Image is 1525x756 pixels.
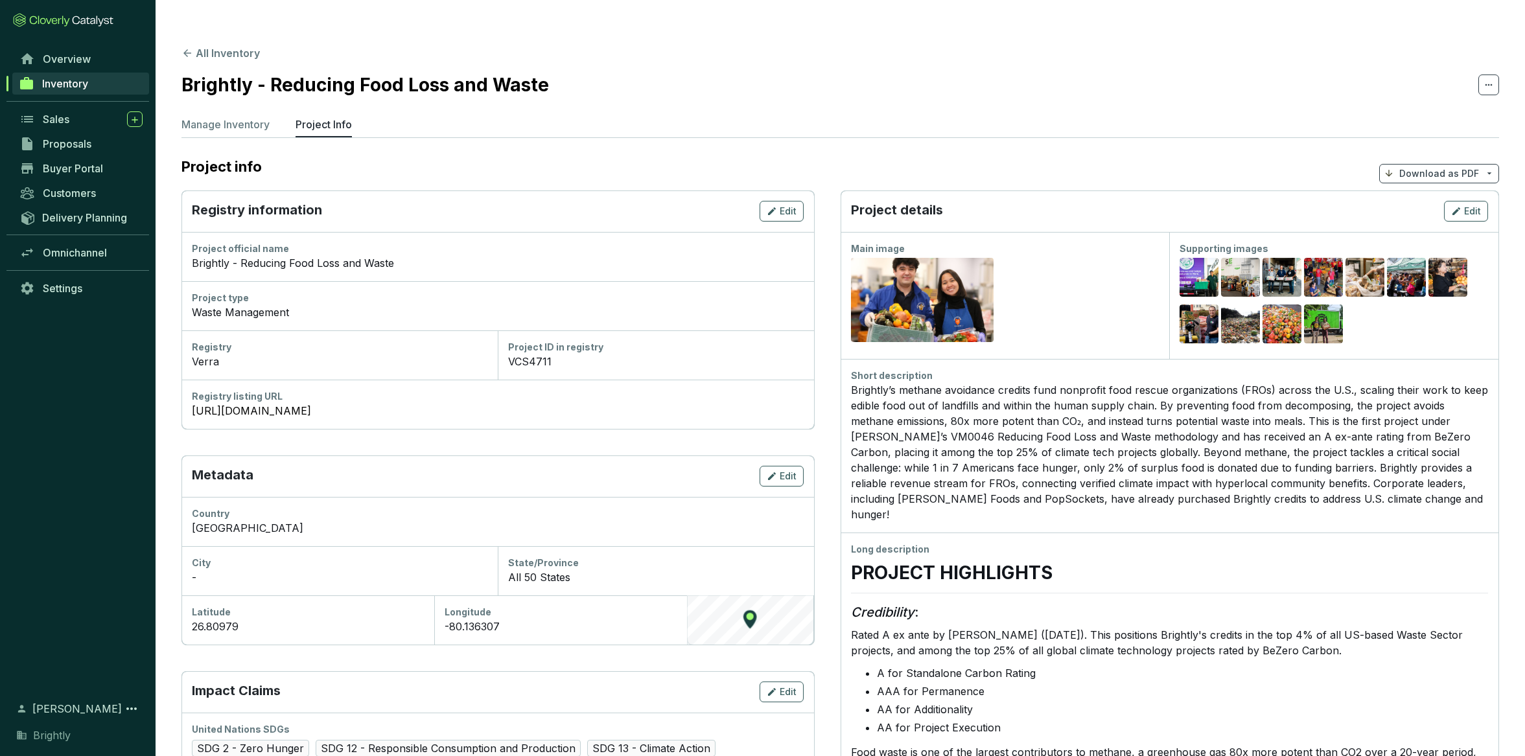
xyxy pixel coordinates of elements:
[780,205,797,218] span: Edit
[760,201,804,222] button: Edit
[296,117,352,132] p: Project Info
[192,341,487,354] div: Registry
[33,727,71,743] span: Brightly
[192,304,804,320] div: Waste Management
[32,701,122,716] span: [PERSON_NAME]
[877,665,1489,681] li: A for Standalone Carbon Rating
[12,73,149,95] a: Inventory
[13,182,149,204] a: Customers
[851,604,914,620] em: Credibility
[43,162,103,175] span: Buyer Portal
[851,201,943,222] p: Project details
[192,390,804,403] div: Registry listing URL
[192,255,804,271] div: Brightly - Reducing Food Loss and Waste
[192,520,804,536] div: [GEOGRAPHIC_DATA]
[851,543,1489,556] div: Long description
[181,158,275,175] h2: Project info
[181,71,549,98] h2: Brightly - Reducing Food Loss and Waste
[43,137,91,150] span: Proposals
[13,277,149,299] a: Settings
[1464,205,1481,218] span: Edit
[192,403,804,418] a: [URL][DOMAIN_NAME]
[508,556,804,569] div: State/Province
[42,211,127,224] span: Delivery Planning
[192,242,804,255] div: Project official name
[13,48,149,70] a: Overview
[192,466,253,487] p: Metadata
[1180,242,1488,255] div: Supporting images
[1444,201,1488,222] button: Edit
[192,292,804,304] div: Project type
[192,606,424,619] div: Latitude
[760,466,804,487] button: Edit
[192,682,281,702] p: Impact Claims
[181,117,270,132] p: Manage Inventory
[43,282,82,295] span: Settings
[851,369,1489,382] div: Short description
[13,157,149,179] a: Buyer Portal
[851,627,1489,658] p: Rated A ex ante by [PERSON_NAME] ([DATE]). This positions Brightly's credits in the top 4% of all...
[43,113,69,126] span: Sales
[181,45,260,61] button: All Inventory
[192,354,487,369] div: Verra
[192,201,322,222] p: Registry information
[192,556,487,569] div: City
[760,682,804,702] button: Edit
[877,683,1489,699] li: AAA for Permanence
[851,562,1053,584] strong: PROJECT HIGHLIGHTS
[192,723,804,736] div: United Nations SDGs
[851,382,1489,522] div: Brightly’s methane avoidance credits fund nonprofit food rescue organizations (FROs) across the U...
[508,354,804,369] div: VCS4711
[13,242,149,264] a: Omnichannel
[508,341,804,354] div: Project ID in registry
[192,507,804,520] div: Country
[445,606,677,619] div: Longitude
[192,619,424,634] div: 26.80979
[43,52,91,65] span: Overview
[445,619,677,634] div: -80.136307
[851,242,1159,255] div: Main image
[780,470,797,483] span: Edit
[877,702,1489,717] li: AA for Additionality
[43,187,96,200] span: Customers
[192,569,487,585] div: -
[1399,167,1479,180] p: Download as PDF
[780,685,797,698] span: Edit
[42,77,88,90] span: Inventory
[877,720,1489,735] li: AA for Project Execution
[851,605,1489,620] h3: :
[43,246,107,259] span: Omnichannel
[13,133,149,155] a: Proposals
[13,108,149,130] a: Sales
[13,207,149,228] a: Delivery Planning
[508,569,804,585] div: All 50 States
